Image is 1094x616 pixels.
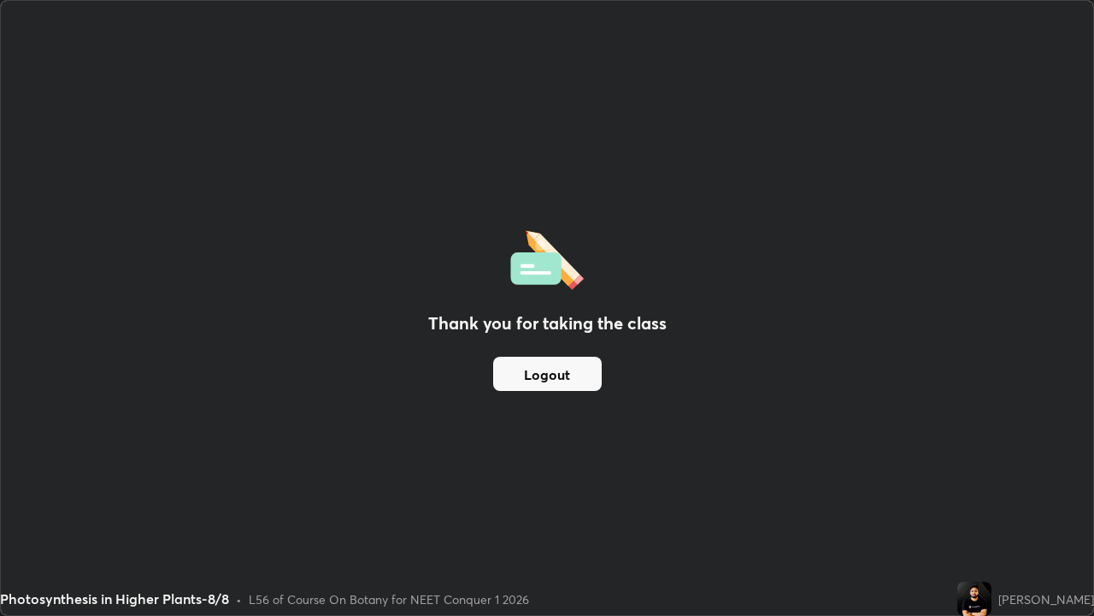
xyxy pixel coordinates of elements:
div: L56 of Course On Botany for NEET Conquer 1 2026 [249,590,529,608]
img: fa5fc362979349eaa8f013e5e62933dd.jpg [957,582,991,616]
h2: Thank you for taking the class [428,311,667,336]
div: [PERSON_NAME] [998,590,1094,608]
img: offlineFeedback.1438e8b3.svg [510,225,584,290]
div: • [236,590,242,608]
button: Logout [493,357,602,391]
